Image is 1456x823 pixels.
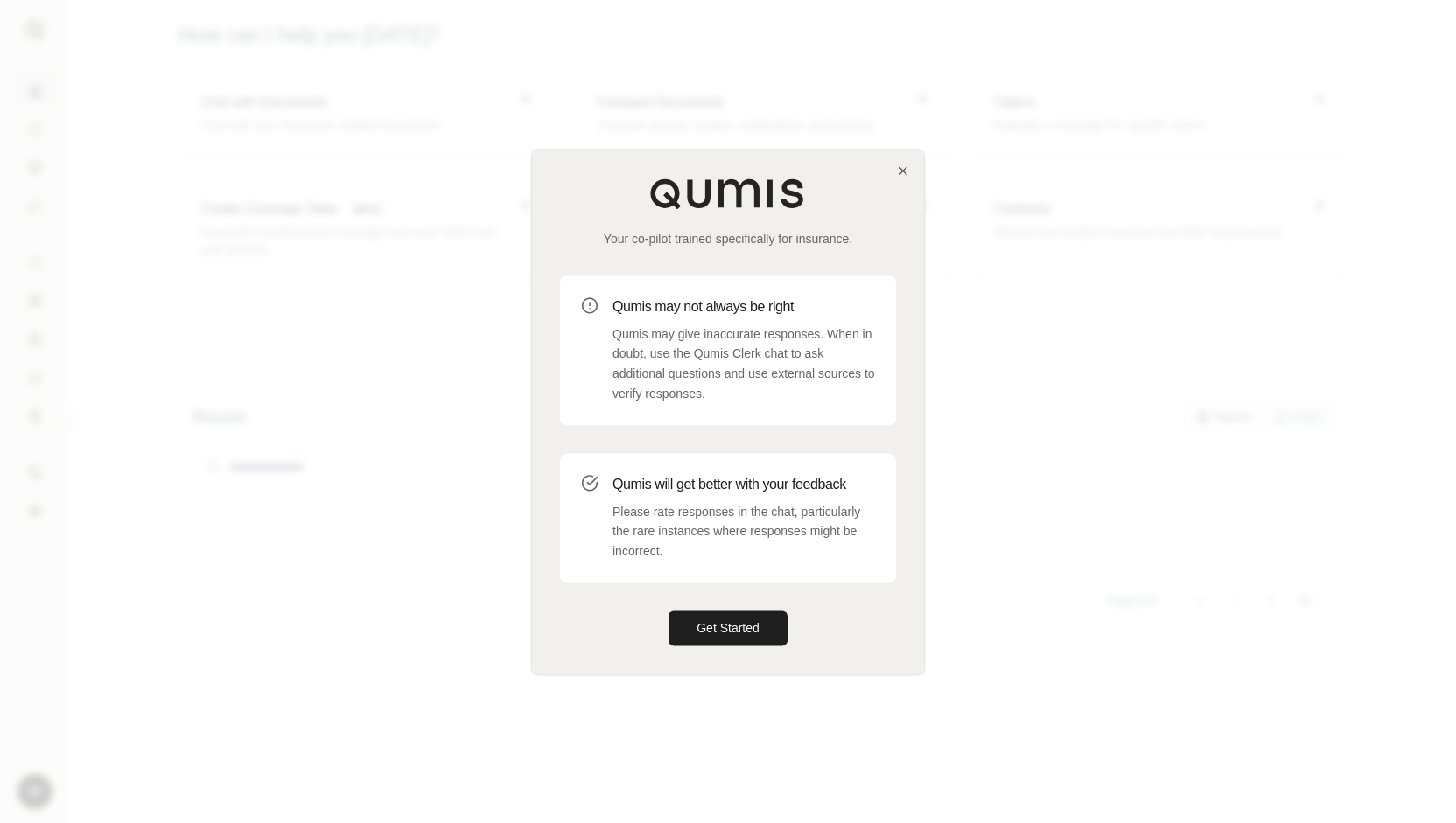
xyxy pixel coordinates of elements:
[612,474,875,495] h3: Qumis will get better with your feedback
[668,610,787,645] button: Get Started
[612,296,875,317] h3: Qumis may not always be right
[649,178,807,209] img: Qumis Logo
[612,502,875,561] p: Please rate responses in the chat, particularly the rare instances where responses might be incor...
[612,324,875,404] p: Qumis may give inaccurate responses. When in doubt, use the Qumis Clerk chat to ask additional qu...
[560,230,896,248] p: Your co-pilot trained specifically for insurance.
